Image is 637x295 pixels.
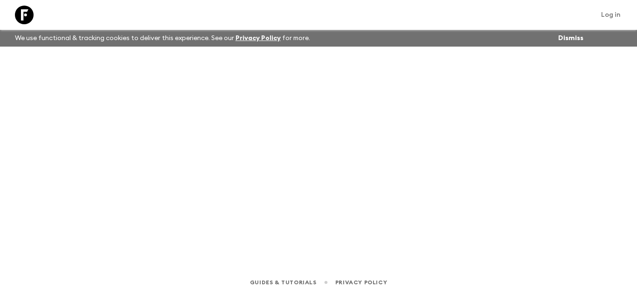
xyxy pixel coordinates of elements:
[335,277,387,288] a: Privacy Policy
[250,277,317,288] a: Guides & Tutorials
[11,30,314,47] p: We use functional & tracking cookies to deliver this experience. See our for more.
[556,32,586,45] button: Dismiss
[235,35,281,41] a: Privacy Policy
[596,8,626,21] a: Log in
